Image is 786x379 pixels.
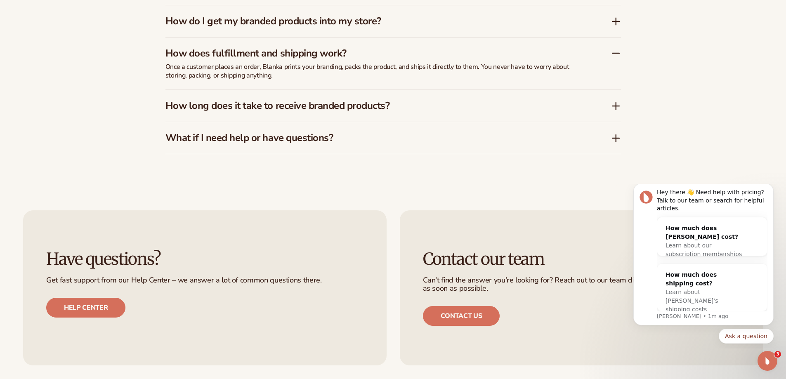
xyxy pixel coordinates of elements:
[46,250,363,268] h3: Have questions?
[758,351,777,371] iframe: Intercom live chat
[45,58,121,73] span: Learn about our subscription memberships
[36,5,146,29] div: Hey there 👋 Need help with pricing? Talk to our team or search for helpful articles.
[98,145,153,160] button: Quick reply: Ask a question
[45,105,97,129] span: Learn about [PERSON_NAME]'s shipping costs
[45,40,121,57] div: How much does [PERSON_NAME] cost?
[45,87,121,104] div: How much does shipping cost?
[774,351,781,358] span: 3
[36,129,146,136] p: Message from Lee, sent 1m ago
[36,80,130,137] div: How much does shipping cost?Learn about [PERSON_NAME]'s shipping costs
[36,33,130,81] div: How much does [PERSON_NAME] cost?Learn about our subscription memberships
[19,7,32,20] img: Profile image for Lee
[46,276,363,285] p: Get fast support from our Help Center – we answer a lot of common questions there.
[46,298,125,318] a: Help center
[36,5,146,127] div: Message content
[165,132,586,144] h3: What if I need help or have questions?
[621,184,786,348] iframe: Intercom notifications message
[423,306,500,326] a: Contact us
[12,145,153,160] div: Quick reply options
[165,15,586,27] h3: How do I get my branded products into my store?
[165,47,586,59] h3: How does fulfillment and shipping work?
[165,100,586,112] h3: How long does it take to receive branded products?
[423,276,740,293] p: Can’t find the answer you’re looking for? Reach out to our team directly and we’ll get back to yo...
[423,250,740,268] h3: Contact our team
[165,63,578,80] p: Once a customer places an order, Blanka prints your branding, packs the product, and ships it dir...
